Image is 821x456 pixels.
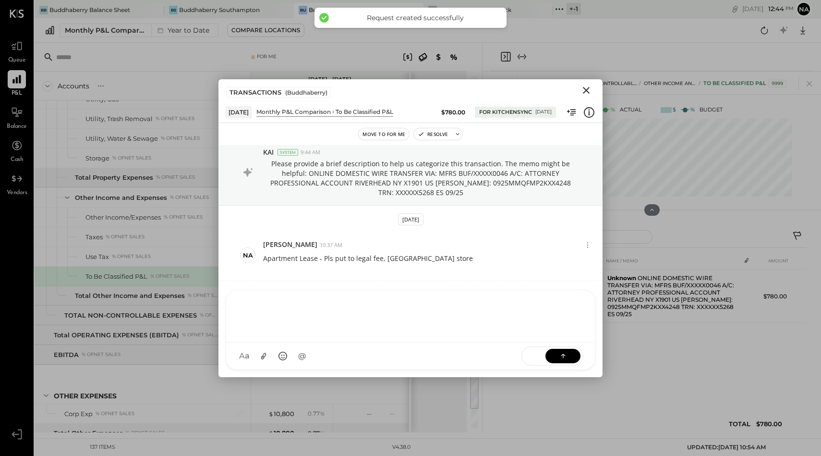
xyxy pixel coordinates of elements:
div: Year to Date [151,24,213,37]
div: Other Income and Expenses [75,193,167,202]
div: -- [390,429,402,437]
div: 9999 [768,80,786,87]
th: AMOUNT [754,252,791,270]
span: Cash [11,156,23,164]
button: na [796,1,811,17]
div: BB [39,6,48,14]
span: NON-CONTROLLABLE EXPENSES [583,80,665,86]
div: Other Income/Expenses [85,213,161,222]
div: BF [428,6,437,14]
div: [DATE] [535,109,552,115]
div: To Be Classified P&L [703,80,786,87]
div: % of NET SALES [188,292,218,299]
div: % of NET SALES [112,253,151,260]
div: EBITDA [54,350,79,359]
div: Monthly P&L Comparison [65,25,145,35]
b: Unknown [607,274,636,282]
a: P&L [0,70,33,98]
a: Balance [0,103,33,131]
div: + -1 [567,3,581,15]
div: Use Tax [85,252,109,261]
span: Other Income and Expenses [644,80,724,86]
div: -- [390,409,402,418]
div: Total Other Expenses [54,429,123,438]
button: Expand panel (e) [516,51,528,62]
span: $ [268,429,274,437]
div: For KitchenSync [479,109,532,116]
div: 10,800 [268,429,294,438]
span: Balance [7,123,27,131]
th: NAME / MEMO [604,252,740,270]
span: UPDATED: [DATE] 10:54 AM [687,444,766,451]
div: % of NET SALES [182,332,218,338]
div: 10,800 [268,409,294,419]
div: % of NET SALES [156,174,195,181]
div: -- [367,429,372,438]
div: Buddhaberry Food Truck [438,6,511,14]
a: Queue [0,37,33,65]
div: 0.77 [308,429,325,438]
div: Utility, Water & Sewage [85,134,158,143]
div: Actual [581,106,641,114]
div: Total Other Income and Expenses [75,291,185,300]
div: % of NET SALES [161,135,200,142]
p: [DATE] - [DATE] [308,76,351,83]
div: % of NET SALES [156,115,194,122]
span: P&L [12,89,23,98]
div: v 4.38.0 [392,444,410,451]
div: Compare Locations [231,26,300,34]
span: % [320,429,325,437]
div: Budget [661,106,723,114]
div: Request created successfully [334,13,497,22]
div: % of NET SALES [170,194,209,201]
td: ONLINE DOMESTIC WIRE TRANSFER VIA: MFRS BUF/XXXXX0046 A/C: ATTORNEY PROFESSIONAL ACCOUNT RIVERHEA... [604,270,740,323]
div: Bu [299,6,307,14]
button: Compare Locations [227,24,304,37]
div: % [690,106,695,114]
div: Other Expenses [54,391,117,401]
div: TOTAL NON-CONTROLLABLE EXPENSES [64,311,197,320]
div: % of NET SALES [150,273,189,280]
div: Taxes [85,233,103,242]
span: Vendors [7,189,27,197]
span: Queue [8,56,26,65]
div: Buddhaberry Southampton [179,6,260,14]
div: Storage [85,154,109,163]
div: % of NET SALES [112,155,151,161]
div: Total Property Expenses [75,173,153,182]
div: 0.77 [308,409,325,418]
div: 137 items [90,444,115,451]
div: [DATE] [742,4,794,13]
button: Monthly P&L Comparison Year to Date [60,24,218,37]
div: Buddhaberry [309,6,347,14]
div: -- [367,409,372,419]
span: $ [268,410,274,418]
div: % of NET SALES [200,312,218,319]
div: Total OPERATING EXPENSES (EBITDA) [54,331,179,340]
div: Accounts [58,81,89,91]
div: % of NET SALES [164,214,203,221]
div: % of NET SALES [106,234,145,240]
span: % [320,409,325,417]
td: $780.00 [754,270,791,323]
div: For Me [257,53,277,60]
div: % of NET SALES [96,410,134,417]
a: Vendors [0,170,33,197]
a: Cash [0,136,33,164]
button: Close panel [500,51,511,62]
div: copy link [730,4,740,14]
p: Please provide a brief description to help us categorize this transaction. The memo might be help... [263,159,578,197]
div: To Be Classified P&L [85,272,147,281]
div: % of NET SALES [82,351,121,358]
div: Utility, Trash Removal [85,114,153,123]
div: $ [673,106,676,114]
button: Close [578,84,595,97]
div: % [611,106,615,114]
div: % of NET SALES [126,430,165,436]
div: Buddhaberry Balance Sheet [49,6,130,14]
span: SEND [522,344,545,368]
div: Corp Exp [64,409,93,419]
div: BS [169,6,178,14]
button: Hide Chart [644,204,660,216]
